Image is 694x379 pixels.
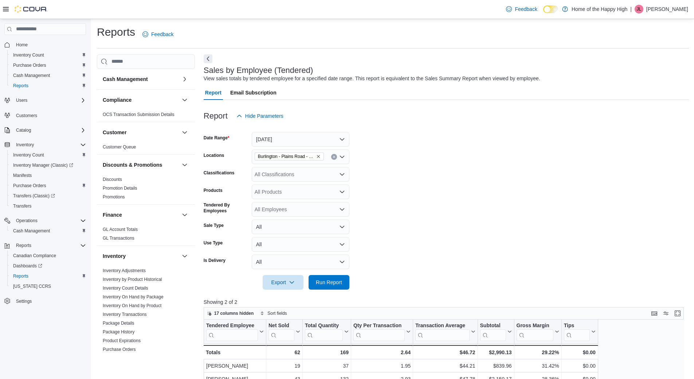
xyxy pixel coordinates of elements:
[10,202,34,210] a: Transfers
[10,151,86,159] span: Inventory Count
[13,140,37,149] button: Inventory
[1,216,89,226] button: Operations
[258,153,315,160] span: Burlington - Plains Road - Friendly Stranger
[516,322,553,341] div: Gross Margin
[480,322,506,329] div: Subtotal
[97,225,195,245] div: Finance
[103,347,136,352] a: Purchase Orders
[206,322,258,329] div: Tendered Employee
[7,251,89,261] button: Canadian Compliance
[7,81,89,91] button: Reports
[180,128,189,137] button: Customer
[103,329,134,335] span: Package History
[415,322,469,341] div: Transaction Average
[16,243,31,248] span: Reports
[267,310,287,316] span: Sort fields
[263,275,303,290] button: Export
[630,5,632,13] p: |
[103,285,148,291] span: Inventory Count Details
[103,227,138,232] a: GL Account Totals
[16,142,34,148] span: Inventory
[257,309,290,318] button: Sort fields
[339,206,345,212] button: Open list of options
[103,329,134,334] a: Package History
[103,227,138,232] span: GL Account Totals
[10,81,86,90] span: Reports
[103,252,179,260] button: Inventory
[13,96,30,105] button: Users
[103,320,134,326] span: Package Details
[305,361,349,370] div: 37
[13,283,51,289] span: [US_STATE] CCRS
[13,140,86,149] span: Inventory
[7,60,89,70] button: Purchase Orders
[10,262,45,270] a: Dashboards
[1,125,89,135] button: Catalog
[16,42,28,48] span: Home
[204,202,249,214] label: Tendered By Employees
[204,187,223,193] label: Products
[103,294,164,300] span: Inventory On Hand by Package
[204,223,224,228] label: Sale Type
[415,361,475,370] div: $44.21
[480,348,511,357] div: $2,990.13
[13,216,86,225] span: Operations
[204,240,223,246] label: Use Type
[268,361,300,370] div: 19
[13,228,50,234] span: Cash Management
[103,294,164,299] a: Inventory On Hand by Package
[353,322,411,341] button: Qty Per Transaction
[103,268,146,273] a: Inventory Adjustments
[204,112,228,120] h3: Report
[97,143,195,154] div: Customer
[103,312,147,317] a: Inventory Transactions
[1,296,89,306] button: Settings
[10,171,86,180] span: Manifests
[204,309,257,318] button: 17 columns hidden
[516,322,553,329] div: Gross Margin
[13,62,46,68] span: Purchase Orders
[16,298,32,304] span: Settings
[10,71,53,80] a: Cash Management
[204,54,212,63] button: Next
[103,236,134,241] a: GL Transactions
[103,276,162,282] span: Inventory by Product Historical
[16,113,37,119] span: Customers
[10,51,47,59] a: Inventory Count
[353,348,411,357] div: 2.64
[13,297,35,306] a: Settings
[13,152,44,158] span: Inventory Count
[13,111,86,120] span: Customers
[103,96,179,104] button: Compliance
[316,279,342,286] span: Run Report
[204,66,313,75] h3: Sales by Employee (Tendered)
[13,83,28,89] span: Reports
[13,203,31,209] span: Transfers
[10,282,86,291] span: Washington CCRS
[103,303,161,309] span: Inventory On Hand by Product
[205,85,221,100] span: Report
[103,161,162,169] h3: Discounts & Promotions
[13,193,55,199] span: Transfers (Classic)
[353,322,405,329] div: Qty Per Transaction
[180,75,189,84] button: Cash Management
[339,154,345,160] button: Open list of options
[7,50,89,60] button: Inventory Count
[7,201,89,211] button: Transfers
[516,348,559,357] div: 29.22%
[10,272,31,281] a: Reports
[13,216,40,225] button: Operations
[13,126,34,135] button: Catalog
[103,129,126,136] h3: Customer
[103,76,148,83] h3: Cash Management
[7,170,89,181] button: Manifests
[230,85,277,100] span: Email Subscription
[103,252,126,260] h3: Inventory
[305,322,349,341] button: Total Quantity
[268,348,300,357] div: 62
[480,322,511,341] button: Subtotal
[7,160,89,170] a: Inventory Manager (Classic)
[10,192,86,200] span: Transfers (Classic)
